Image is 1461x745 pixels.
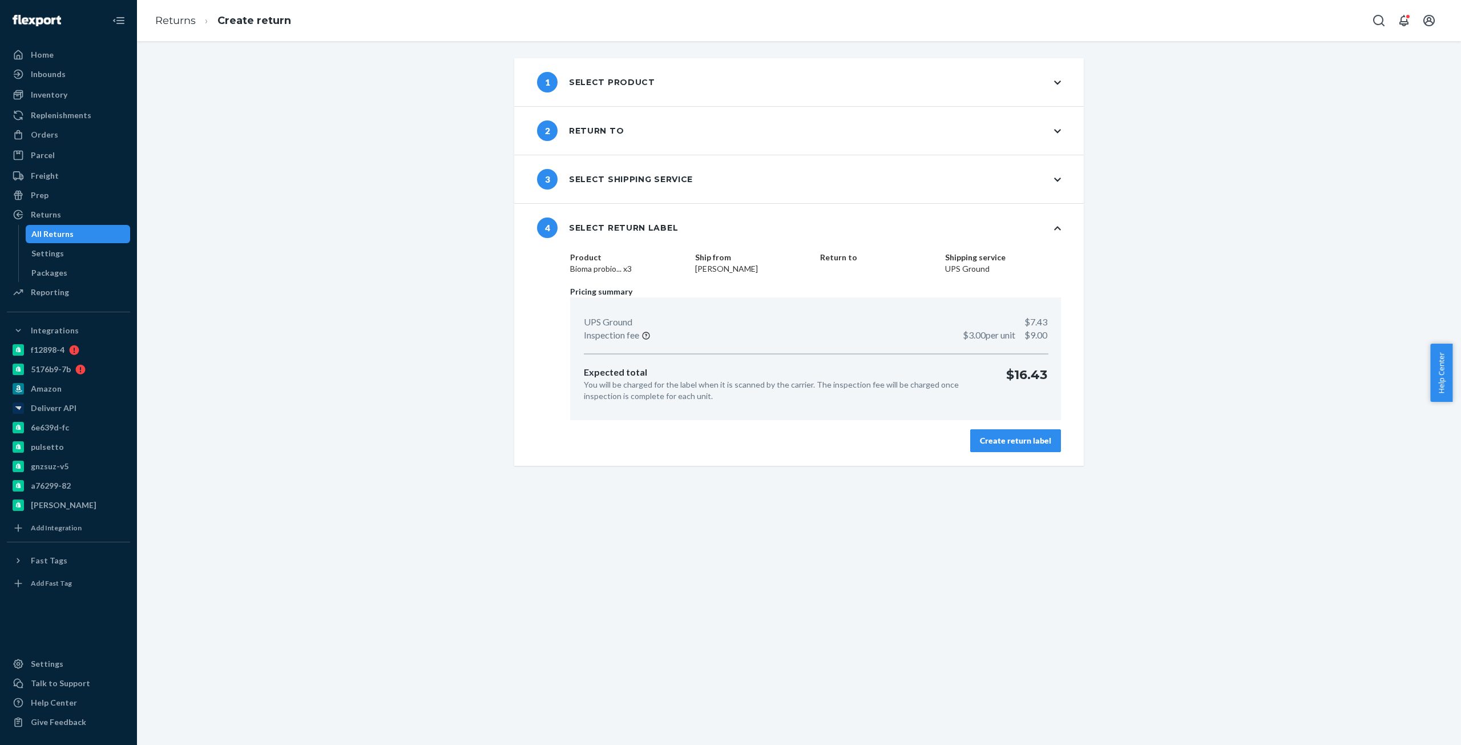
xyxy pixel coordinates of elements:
a: [PERSON_NAME] [7,496,130,514]
p: $16.43 [1006,366,1047,402]
a: Parcel [7,146,130,164]
div: Packages [31,267,67,279]
a: 5176b9-7b [7,360,130,378]
a: Help Center [7,694,130,712]
a: Talk to Support [7,674,130,692]
a: Inbounds [7,65,130,83]
a: Orders [7,126,130,144]
div: Prep [31,190,49,201]
a: Returns [7,206,130,224]
a: Add Fast Tag [7,574,130,593]
dt: Ship from [695,252,811,263]
a: Add Integration [7,519,130,537]
p: Inspection fee [584,329,639,342]
a: Prep [7,186,130,204]
a: f12898-4 [7,341,130,359]
span: 2 [537,120,558,141]
dt: Return to [820,252,936,263]
div: Create return label [980,435,1051,446]
a: 6e639d-fc [7,418,130,437]
button: Help Center [1430,344,1452,402]
p: You will be charged for the label when it is scanned by the carrier. The inspection fee will be c... [584,379,988,402]
button: Integrations [7,321,130,340]
div: Integrations [31,325,79,336]
div: [PERSON_NAME] [31,500,96,511]
div: Add Integration [31,523,82,533]
dd: UPS Ground [945,263,1061,275]
button: Close Navigation [107,9,130,32]
a: Settings [7,655,130,673]
div: Replenishments [31,110,91,121]
button: Fast Tags [7,551,130,570]
div: Settings [31,248,64,259]
div: Deliverr API [31,402,76,414]
a: Returns [155,14,196,27]
div: Add Fast Tag [31,578,72,588]
button: Create return label [970,429,1061,452]
p: Expected total [584,366,988,379]
div: Returns [31,209,61,220]
div: All Returns [31,228,74,240]
div: Give Feedback [31,716,86,728]
button: Open Search Box [1367,9,1390,32]
div: a76299-82 [31,480,71,492]
button: Open account menu [1418,9,1440,32]
a: Reporting [7,283,130,301]
a: Replenishments [7,106,130,124]
div: Inventory [31,89,67,100]
button: Give Feedback [7,713,130,731]
div: Inbounds [31,69,66,80]
a: Freight [7,167,130,185]
dd: [PERSON_NAME] [695,263,811,275]
button: Open notifications [1393,9,1415,32]
a: pulsetto [7,438,130,456]
p: $9.00 [963,329,1047,342]
a: Create return [217,14,291,27]
img: Flexport logo [13,15,61,26]
div: Freight [31,170,59,182]
div: Talk to Support [31,678,90,689]
a: Packages [26,264,131,282]
p: UPS Ground [584,316,632,329]
a: Inventory [7,86,130,104]
span: 3 [537,169,558,190]
div: Help Center [31,697,77,708]
a: a76299-82 [7,477,130,495]
div: Parcel [31,150,55,161]
div: Home [31,49,54,61]
div: gnzsuz-v5 [31,461,68,472]
div: Select return label [537,218,678,238]
div: Fast Tags [31,555,67,566]
a: Settings [26,244,131,263]
div: Select shipping service [537,169,693,190]
a: gnzsuz-v5 [7,457,130,476]
dt: Shipping service [945,252,1061,263]
span: 1 [537,72,558,92]
dt: Product [570,252,686,263]
div: Settings [31,658,63,670]
ol: breadcrumbs [146,4,300,38]
div: 5176b9-7b [31,364,71,375]
p: $7.43 [1024,316,1047,329]
a: Home [7,46,130,64]
span: $3.00 per unit [963,329,1015,340]
dd: Bioma probio... x3 [570,263,686,275]
p: Pricing summary [570,286,1061,297]
div: f12898-4 [31,344,64,356]
div: Reporting [31,287,69,298]
div: pulsetto [31,441,64,453]
a: All Returns [26,225,131,243]
div: Amazon [31,383,62,394]
span: 4 [537,218,558,238]
a: Deliverr API [7,399,130,417]
div: Return to [537,120,624,141]
a: Amazon [7,380,130,398]
div: Orders [31,129,58,140]
div: Select product [537,72,655,92]
div: 6e639d-fc [31,422,69,433]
